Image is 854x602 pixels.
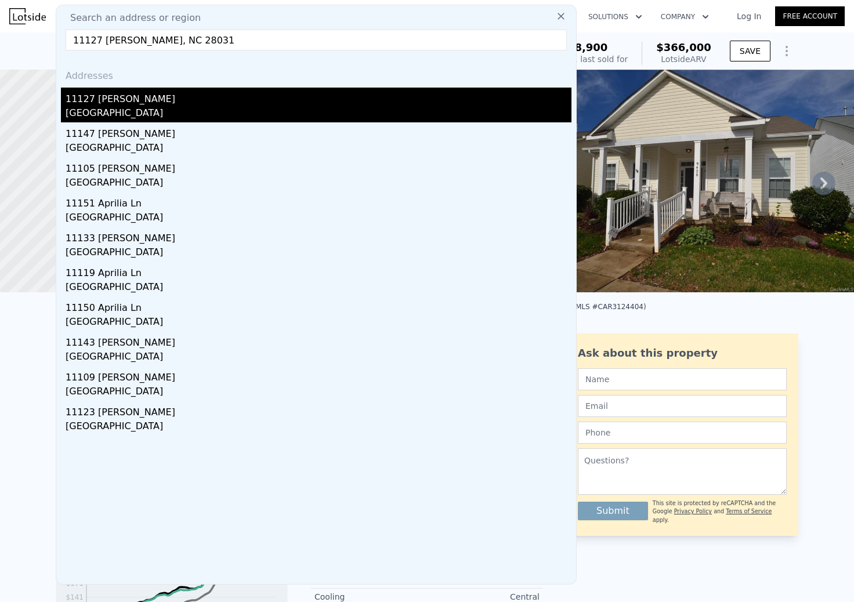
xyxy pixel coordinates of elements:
div: 11151 Aprilia Ln [66,192,571,211]
div: [GEOGRAPHIC_DATA] [66,106,571,122]
button: Solutions [579,6,652,27]
div: Lotside ARV [656,53,711,65]
input: Phone [578,422,787,444]
span: $158,900 [553,41,608,53]
button: Show Options [775,39,798,63]
input: Name [578,368,787,390]
div: 11127 [PERSON_NAME] [66,88,571,106]
div: Addresses [61,60,571,88]
a: Terms of Service [726,508,772,514]
div: Off Market, last sold for [533,53,628,65]
button: SAVE [730,41,770,61]
div: [GEOGRAPHIC_DATA] [66,211,571,227]
div: [GEOGRAPHIC_DATA] [66,315,571,331]
div: [GEOGRAPHIC_DATA] [66,385,571,401]
img: Lotside [9,8,46,24]
div: 11147 [PERSON_NAME] [66,122,571,141]
div: Ask about this property [578,345,787,361]
div: [GEOGRAPHIC_DATA] [66,350,571,366]
tspan: $171 [66,579,84,588]
input: Email [578,395,787,417]
div: This site is protected by reCAPTCHA and the Google and apply. [653,499,787,524]
tspan: $141 [66,593,84,601]
div: 11133 [PERSON_NAME] [66,227,571,245]
div: 11123 [PERSON_NAME] [66,401,571,419]
a: Log In [723,10,775,22]
input: Enter an address, city, region, neighborhood or zip code [66,30,567,50]
button: Company [652,6,718,27]
div: 11143 [PERSON_NAME] [66,331,571,350]
div: [GEOGRAPHIC_DATA] [66,419,571,436]
span: $366,000 [656,41,711,53]
div: 11105 [PERSON_NAME] [66,157,571,176]
div: 11109 [PERSON_NAME] [66,366,571,385]
div: 11119 Aprilia Ln [66,262,571,280]
div: [GEOGRAPHIC_DATA] [66,280,571,296]
a: Privacy Policy [674,508,712,514]
span: Search an address or region [61,11,201,25]
div: 11150 Aprilia Ln [66,296,571,315]
a: Free Account [775,6,845,26]
button: Submit [578,502,648,520]
div: [GEOGRAPHIC_DATA] [66,141,571,157]
div: [GEOGRAPHIC_DATA] [66,176,571,192]
div: [GEOGRAPHIC_DATA] [66,245,571,262]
